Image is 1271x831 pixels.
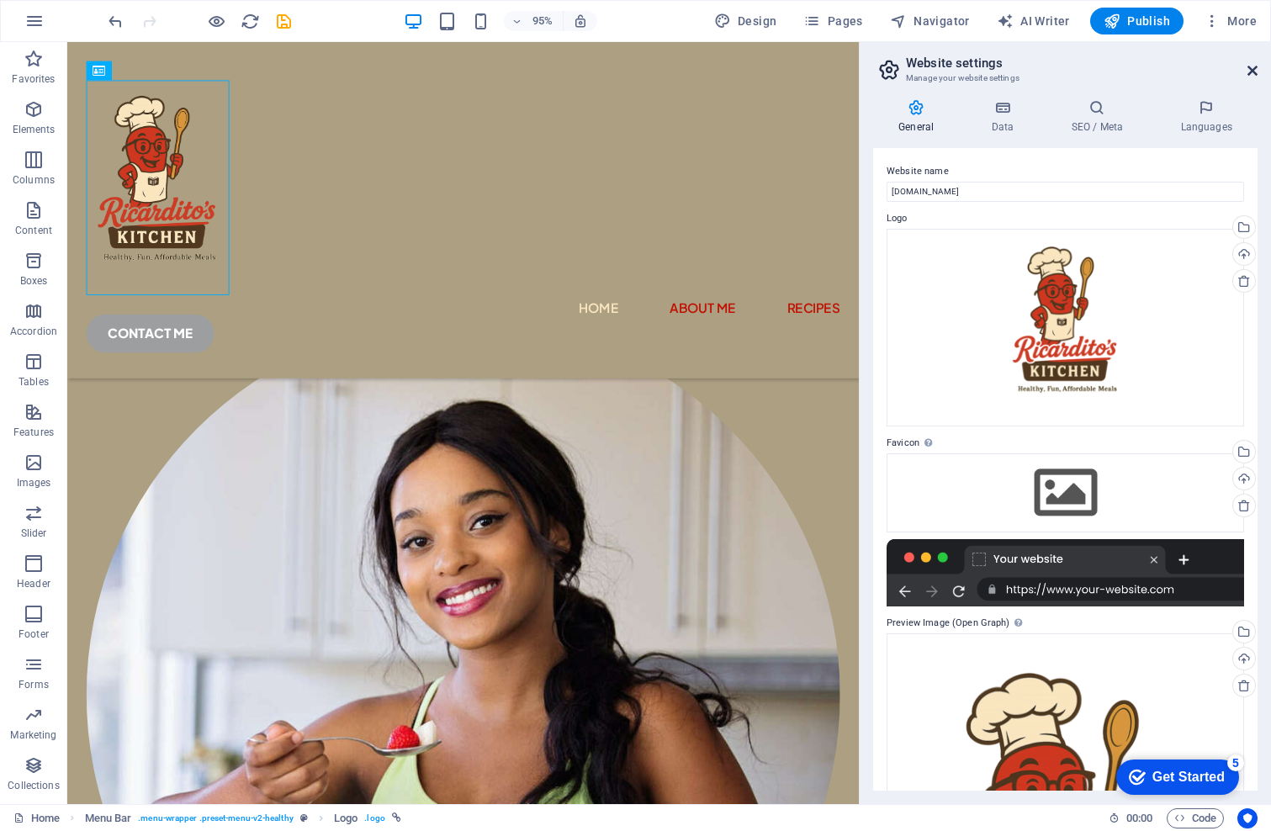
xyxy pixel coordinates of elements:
[20,274,48,288] p: Boxes
[273,11,294,31] button: save
[906,71,1224,86] h3: Manage your website settings
[300,813,308,823] i: This element is a customizable preset
[797,8,869,34] button: Pages
[10,325,57,338] p: Accordion
[19,678,49,691] p: Forms
[206,11,226,31] button: Click here to leave preview mode and continue editing
[1109,808,1153,828] h6: Session time
[906,56,1258,71] h2: Website settings
[1046,99,1155,135] h4: SEO / Meta
[990,8,1077,34] button: AI Writer
[1197,8,1263,34] button: More
[887,182,1244,202] input: Name...
[49,19,121,34] div: Get Started
[966,99,1046,135] h4: Data
[873,99,966,135] h4: General
[241,12,260,31] i: Reload page
[887,229,1244,426] div: RicraditosKitchenLogo-a96RhjHVve-BQYlukHl5QQ.png
[364,808,384,828] span: . logo
[13,173,55,187] p: Columns
[707,8,784,34] button: Design
[1204,13,1257,29] span: More
[883,8,977,34] button: Navigator
[529,11,556,31] h6: 95%
[15,224,52,237] p: Content
[887,161,1244,182] label: Website name
[1104,13,1170,29] span: Publish
[105,11,125,31] button: undo
[17,577,50,590] p: Header
[1090,8,1184,34] button: Publish
[1138,812,1141,824] span: :
[8,779,59,792] p: Collections
[19,375,49,389] p: Tables
[334,808,357,828] span: Click to select. Double-click to edit
[887,209,1244,229] label: Logo
[138,808,293,828] span: . menu-wrapper .preset-menu-v2-healthy
[1126,808,1152,828] span: 00 00
[504,11,564,31] button: 95%
[240,11,260,31] button: reload
[573,13,588,29] i: On resize automatically adjust zoom level to fit chosen device.
[17,476,51,490] p: Images
[10,728,56,742] p: Marketing
[1174,808,1216,828] span: Code
[887,613,1244,633] label: Preview Image (Open Graph)
[274,12,294,31] i: Save (Ctrl+S)
[707,8,784,34] div: Design (Ctrl+Alt+Y)
[13,808,60,828] a: Click to cancel selection. Double-click to open Pages
[890,13,970,29] span: Navigator
[392,813,401,823] i: This element is linked
[887,453,1244,532] div: Select files from the file manager, stock photos, or upload file(s)
[13,8,135,44] div: Get Started 5 items remaining, 0% complete
[12,72,55,86] p: Favorites
[1167,808,1224,828] button: Code
[997,13,1070,29] span: AI Writer
[124,3,140,20] div: 5
[803,13,862,29] span: Pages
[1237,808,1258,828] button: Usercentrics
[13,123,56,136] p: Elements
[85,808,401,828] nav: breadcrumb
[13,426,54,439] p: Features
[85,808,132,828] span: Click to select. Double-click to edit
[19,627,49,641] p: Footer
[106,12,125,31] i: Undo: Change preview image (Ctrl+Z)
[1155,99,1258,135] h4: Languages
[887,433,1244,453] label: Favicon
[714,13,777,29] span: Design
[21,527,47,540] p: Slider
